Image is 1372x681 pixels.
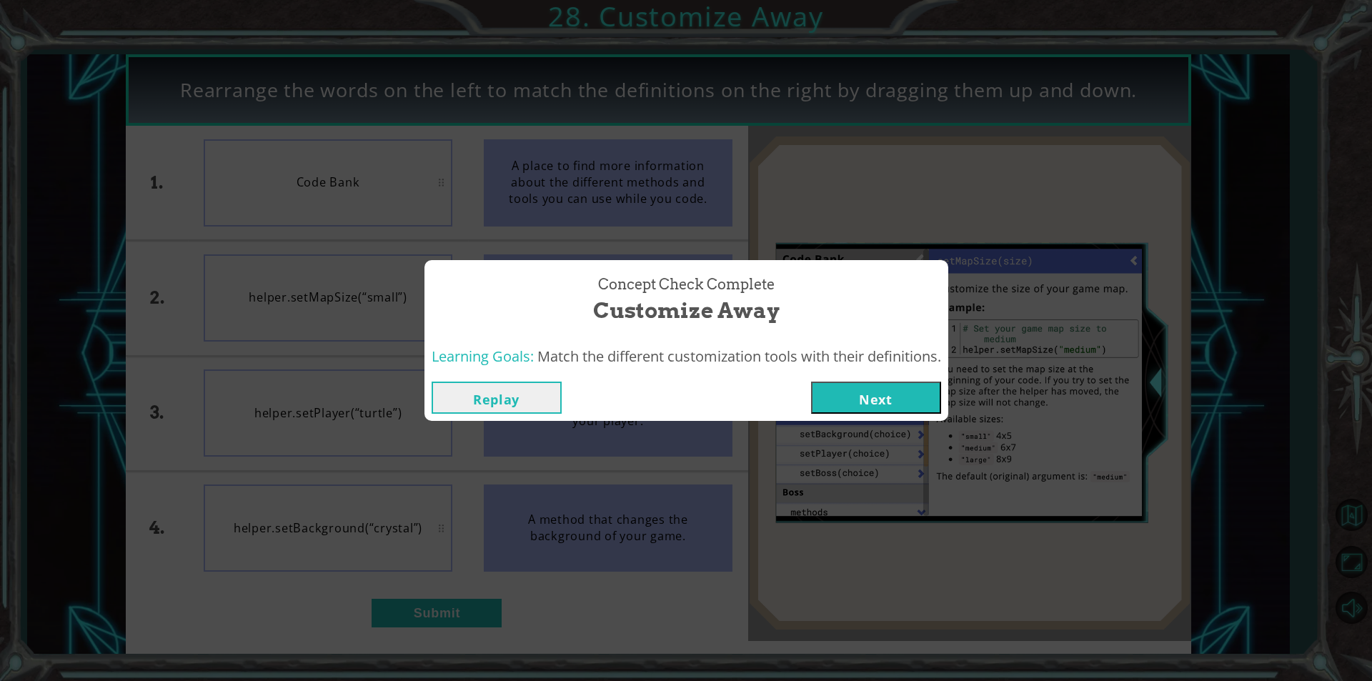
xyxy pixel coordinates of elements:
[598,274,775,295] span: Concept Check Complete
[432,382,562,414] button: Replay
[432,347,534,366] span: Learning Goals:
[811,382,941,414] button: Next
[593,295,780,326] span: Customize Away
[537,347,941,366] span: Match the different customization tools with their definitions.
